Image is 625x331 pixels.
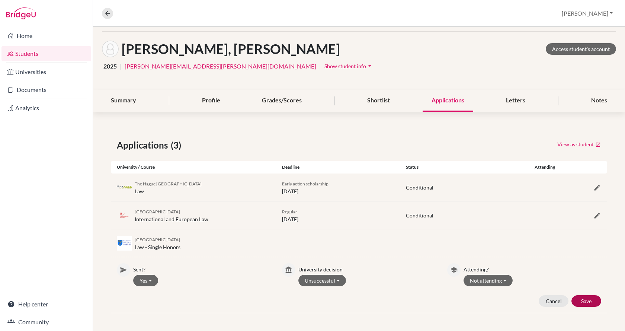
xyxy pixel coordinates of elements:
[558,6,616,20] button: [PERSON_NAME]
[133,263,271,273] p: Sent?
[1,64,91,79] a: Universities
[125,62,316,71] a: [PERSON_NAME][EMAIL_ADDRESS][PERSON_NAME][DOMAIN_NAME]
[171,139,184,152] span: (3)
[135,235,180,251] div: Law - Single Honors
[557,139,601,150] a: View as student
[324,60,374,72] button: Show student infoarrow_drop_down
[464,275,513,286] button: Not attending
[102,41,119,57] img: Boldizsár Batta's avatar
[102,90,145,112] div: Summary
[117,236,132,251] img: ie_tcd_3wam82nr.jpeg
[122,41,340,57] h1: [PERSON_NAME], [PERSON_NAME]
[524,164,565,171] div: Attending
[298,263,436,273] p: University decision
[582,90,616,112] div: Notes
[1,28,91,43] a: Home
[324,63,366,69] span: Show student info
[117,139,171,152] span: Applications
[1,82,91,97] a: Documents
[406,184,433,191] span: Conditional
[117,213,132,218] img: nl_rug_5xr4mhnp.png
[406,212,433,219] span: Conditional
[111,164,276,171] div: University / Course
[135,181,202,187] span: The Hague [GEOGRAPHIC_DATA]
[497,90,534,112] div: Letters
[1,46,91,61] a: Students
[571,295,601,307] button: Save
[6,7,36,19] img: Bridge-U
[282,181,328,187] span: Early action scholarship
[135,237,180,242] span: [GEOGRAPHIC_DATA]
[464,263,601,273] p: Attending?
[103,62,117,71] span: 2025
[423,90,473,112] div: Applications
[358,90,399,112] div: Shortlist
[135,207,208,223] div: International and European Law
[539,295,568,307] button: Cancel
[319,62,321,71] span: |
[282,209,297,214] span: Regular
[253,90,311,112] div: Grades/Scores
[276,179,400,195] div: [DATE]
[193,90,229,112] div: Profile
[135,179,202,195] div: Law
[133,275,158,286] button: Yes
[298,275,346,286] button: Unsuccessful
[1,101,91,115] a: Analytics
[366,62,374,70] i: arrow_drop_down
[276,164,400,171] div: Deadline
[1,315,91,330] a: Community
[1,297,91,312] a: Help center
[276,207,400,223] div: [DATE]
[546,43,616,55] a: Access student's account
[135,209,180,214] span: [GEOGRAPHIC_DATA]
[117,185,132,190] img: nl_haa_zp58igxz.png
[400,164,524,171] div: Status
[120,62,122,71] span: |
